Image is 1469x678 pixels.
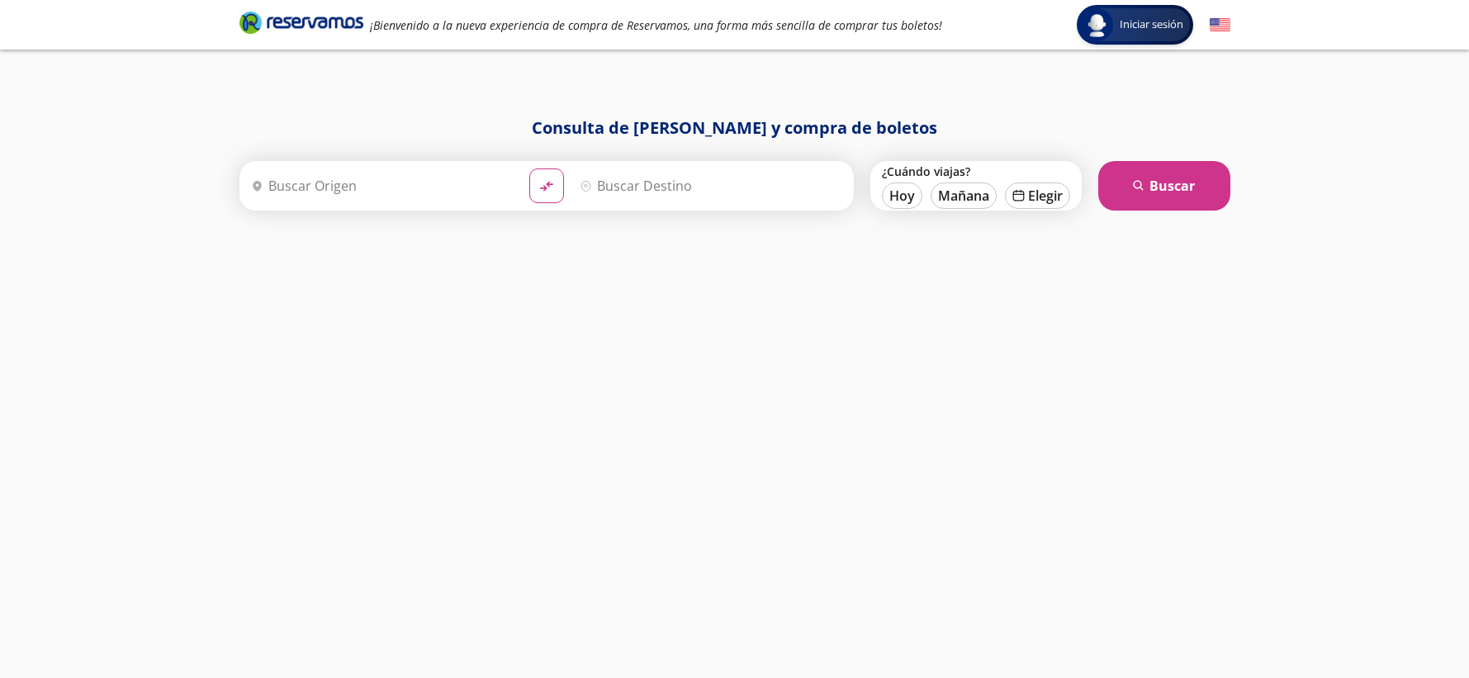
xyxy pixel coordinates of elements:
[1210,15,1230,36] button: English
[882,164,1070,179] label: ¿Cuándo viajas?
[239,10,363,35] i: Brand Logo
[573,165,845,206] input: Buscar Destino
[882,183,922,209] button: Hoy
[1113,17,1190,33] span: Iniciar sesión
[370,17,942,33] em: ¡Bienvenido a la nueva experiencia de compra de Reservamos, una forma más sencilla de comprar tus...
[931,183,997,209] button: Mañana
[244,165,516,206] input: Buscar Origen
[1098,161,1230,211] button: Buscar
[239,10,363,40] a: Brand Logo
[239,116,1230,140] h1: Consulta de [PERSON_NAME] y compra de boletos
[1005,183,1070,209] button: Elegir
